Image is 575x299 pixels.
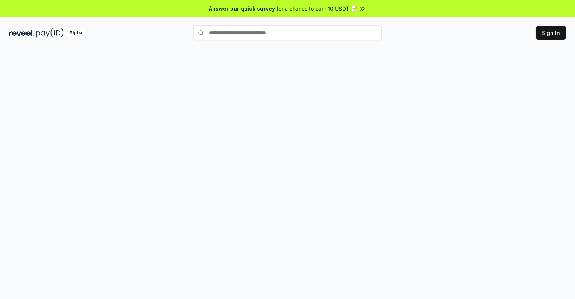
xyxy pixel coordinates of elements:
[9,28,34,38] img: reveel_dark
[209,5,275,12] span: Answer our quick survey
[65,28,86,38] div: Alpha
[536,26,566,40] button: Sign In
[36,28,64,38] img: pay_id
[277,5,357,12] span: for a chance to earn 10 USDT 📝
